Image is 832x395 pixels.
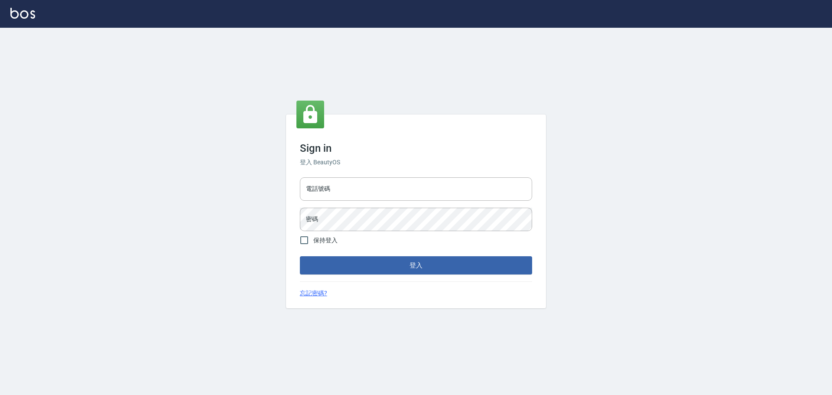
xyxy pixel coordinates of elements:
span: 保持登入 [313,236,338,245]
h3: Sign in [300,142,532,154]
h6: 登入 BeautyOS [300,158,532,167]
a: 忘記密碼? [300,289,327,298]
button: 登入 [300,256,532,274]
img: Logo [10,8,35,19]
